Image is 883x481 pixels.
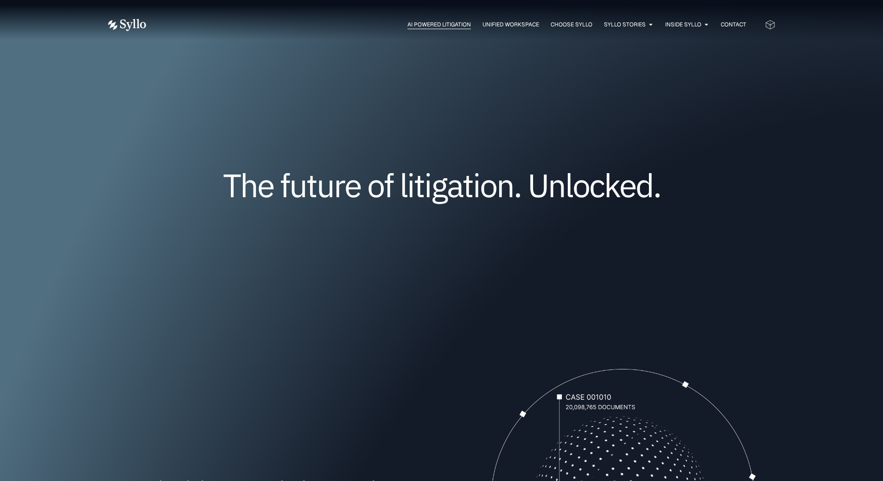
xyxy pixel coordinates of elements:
div: Menu Toggle [165,20,746,29]
a: Inside Syllo [665,20,701,29]
a: AI Powered Litigation [407,20,471,29]
nav: Menu [165,20,746,29]
a: Contact [721,20,746,29]
img: Vector [108,19,146,31]
h1: The future of litigation. Unlocked. [164,170,720,200]
a: Syllo Stories [604,20,646,29]
a: Choose Syllo [551,20,592,29]
a: Unified Workspace [483,20,539,29]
